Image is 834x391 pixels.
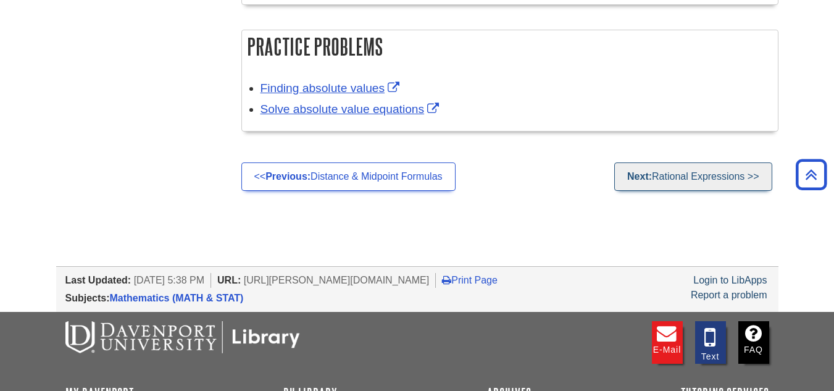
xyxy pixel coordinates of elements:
[265,171,311,182] strong: Previous:
[65,321,300,353] img: DU Libraries
[695,321,726,364] a: Text
[242,30,778,63] h2: Practice Problems
[614,162,772,191] a: Next:Rational Expressions >>
[65,293,110,303] span: Subjects:
[693,275,767,285] a: Login to LibApps
[134,275,204,285] span: [DATE] 5:38 PM
[244,275,430,285] span: [URL][PERSON_NAME][DOMAIN_NAME]
[442,275,451,285] i: Print Page
[627,171,652,182] strong: Next:
[261,82,403,95] a: Link opens in new window
[442,275,498,285] a: Print Page
[652,321,683,364] a: E-mail
[65,275,131,285] span: Last Updated:
[261,103,443,116] a: Link opens in new window
[217,275,241,285] span: URL:
[241,162,456,191] a: <<Previous:Distance & Midpoint Formulas
[110,293,244,303] a: Mathematics (MATH & STAT)
[791,166,831,183] a: Back to Top
[738,321,769,364] a: FAQ
[691,290,767,300] a: Report a problem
